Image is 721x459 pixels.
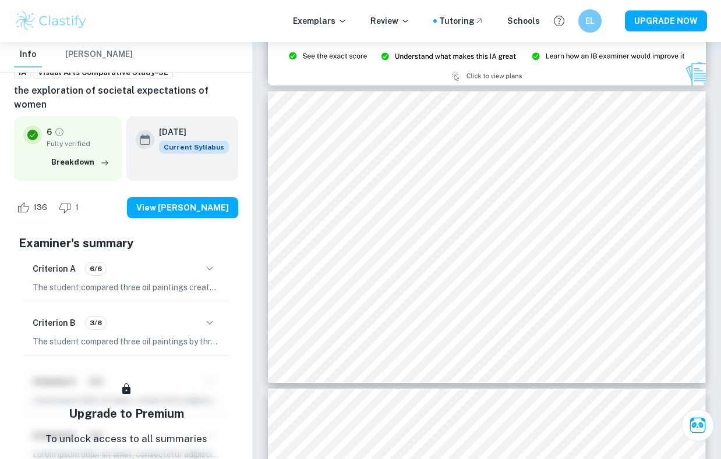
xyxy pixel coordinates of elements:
button: Ask Clai [681,409,714,442]
div: Like [14,198,54,217]
h6: EL [584,15,597,27]
p: Review [370,15,410,27]
span: 1 [69,202,85,214]
button: View [PERSON_NAME] [127,197,238,218]
button: UPGRADE NOW [625,10,707,31]
button: [PERSON_NAME] [65,42,133,67]
h6: the exploration of societal expectations of women [14,84,238,112]
h6: Criterion B [33,316,76,329]
h5: Upgrade to Premium [69,405,184,422]
a: Tutoring [439,15,484,27]
span: Fully verified [47,138,112,149]
span: Current Syllabus [159,141,229,154]
span: 136 [27,202,54,214]
p: The student compared three oil paintings by three different artists, meeting the requirement to c... [33,335,220,348]
p: The student compared three oil paintings created by three different artists, meeting the requirem... [33,281,220,294]
div: This exemplar is based on the current syllabus. Feel free to refer to it for inspiration/ideas wh... [159,141,229,154]
p: 6 [47,126,52,138]
button: Help and Feedback [549,11,569,31]
span: 3/6 [86,318,106,328]
h6: [DATE] [159,126,220,138]
p: Exemplars [293,15,347,27]
button: Info [14,42,42,67]
a: Schools [507,15,540,27]
div: Dislike [56,198,85,217]
button: Breakdown [48,154,112,171]
img: Clastify logo [14,9,88,33]
img: Ad [268,20,706,86]
a: Grade fully verified [54,127,65,137]
p: To unlock access to all summaries [45,432,207,447]
h5: Examiner's summary [19,234,234,252]
span: 6/6 [86,264,106,274]
button: EL [578,9,602,33]
h6: Criterion A [33,262,76,275]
